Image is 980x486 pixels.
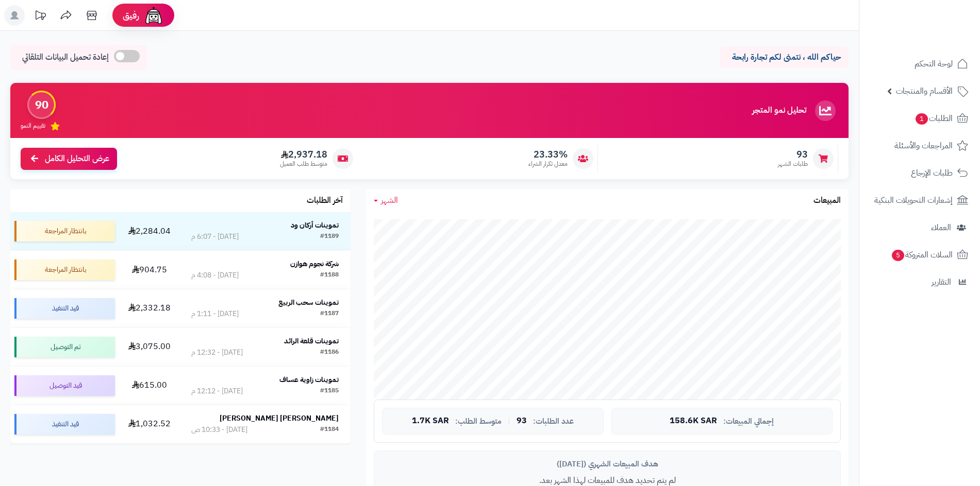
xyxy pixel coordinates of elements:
div: #1188 [320,270,339,281]
div: هدف المبيعات الشهري ([DATE]) [382,459,833,470]
span: 5 [892,250,904,261]
a: إشعارات التحويلات البنكية [866,188,974,213]
div: بانتظار المراجعة [14,221,115,241]
span: متوسط طلب العميل [280,160,327,168]
div: قيد التنفيذ [14,414,115,435]
span: متوسط الطلب: [455,417,502,426]
span: الأقسام والمنتجات [896,84,953,98]
td: 1,032.52 [119,405,179,443]
td: 2,332.18 [119,289,179,327]
span: الشهر [381,194,398,206]
div: تم التوصيل [14,337,115,357]
strong: تموينات زاوية عساف [279,374,339,385]
div: [DATE] - 6:07 م [191,232,239,242]
span: السلات المتروكة [891,248,953,262]
div: #1189 [320,232,339,242]
span: 93 [517,416,527,426]
span: رفيق [123,9,139,22]
div: [DATE] - 1:11 م [191,309,239,319]
span: العملاء [931,220,951,235]
a: عرض التحليل الكامل [21,148,117,170]
h3: تحليل نمو المتجر [752,106,806,115]
span: 23.33% [528,149,568,160]
div: #1187 [320,309,339,319]
a: لوحة التحكم [866,51,974,76]
img: ai-face.png [143,5,164,26]
div: #1185 [320,386,339,396]
h3: آخر الطلبات [307,196,343,205]
span: المراجعات والأسئلة [894,138,953,153]
div: قيد التوصيل [14,375,115,396]
div: [DATE] - 10:33 ص [191,425,247,435]
div: قيد التنفيذ [14,298,115,319]
div: [DATE] - 4:08 م [191,270,239,281]
div: بانتظار المراجعة [14,259,115,280]
span: طلبات الشهر [778,160,808,168]
div: [DATE] - 12:12 م [191,386,243,396]
p: حياكم الله ، نتمنى لكم تجارة رابحة [727,51,841,63]
span: عرض التحليل الكامل [45,153,109,165]
td: 2,284.04 [119,212,179,250]
span: 93 [778,149,808,160]
a: الشهر [374,195,398,206]
span: 1.7K SAR [412,416,449,426]
strong: [PERSON_NAME] [PERSON_NAME] [220,413,339,424]
div: [DATE] - 12:32 م [191,348,243,358]
span: طلبات الإرجاع [911,166,953,180]
span: إجمالي المبيعات: [723,417,774,426]
span: إعادة تحميل البيانات التلقائي [22,51,109,63]
span: إشعارات التحويلات البنكية [874,193,953,207]
span: معدل تكرار الشراء [528,160,568,168]
a: التقارير [866,270,974,294]
strong: تموينات سحب الربيع [278,297,339,308]
strong: تموينات أركان ود [291,220,339,231]
span: لوحة التحكم [915,57,953,71]
strong: تموينات قلعة الرائد [284,336,339,346]
a: السلات المتروكة5 [866,242,974,267]
a: الطلبات1 [866,106,974,131]
td: 615.00 [119,367,179,405]
a: طلبات الإرجاع [866,161,974,185]
span: التقارير [932,275,951,289]
td: 904.75 [119,251,179,289]
span: 158.6K SAR [670,416,717,426]
strong: شركة نجوم هوازن [290,258,339,269]
span: 2,937.18 [280,149,327,160]
span: تقييم النمو [21,121,45,130]
a: تحديثات المنصة [27,5,53,28]
h3: المبيعات [813,196,841,205]
span: 1 [916,113,928,125]
span: | [508,417,510,425]
a: العملاء [866,215,974,240]
span: عدد الطلبات: [533,417,574,426]
td: 3,075.00 [119,328,179,366]
div: #1186 [320,348,339,358]
div: #1184 [320,425,339,435]
span: الطلبات [915,111,953,126]
a: المراجعات والأسئلة [866,133,974,158]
